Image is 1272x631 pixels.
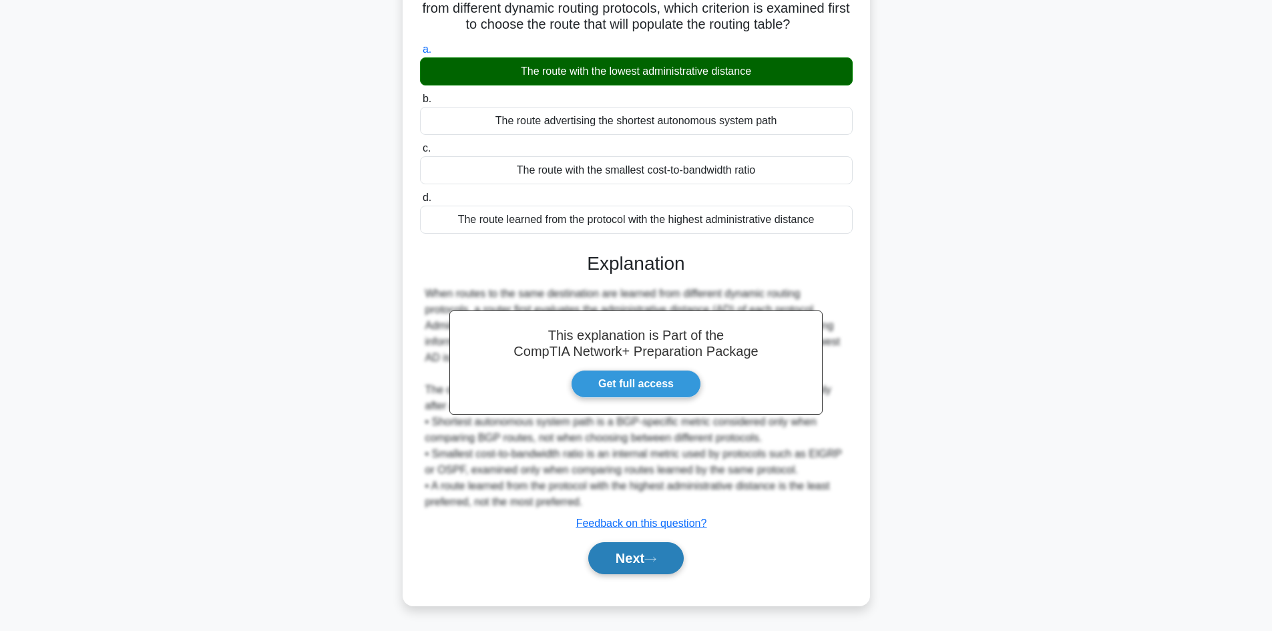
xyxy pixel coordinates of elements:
div: The route advertising the shortest autonomous system path [420,107,853,135]
button: Next [588,542,684,574]
h3: Explanation [428,252,845,275]
div: The route with the lowest administrative distance [420,57,853,85]
a: Get full access [571,370,701,398]
div: The route with the smallest cost-to-bandwidth ratio [420,156,853,184]
div: The route learned from the protocol with the highest administrative distance [420,206,853,234]
span: b. [423,93,431,104]
a: Feedback on this question? [576,517,707,529]
span: a. [423,43,431,55]
span: d. [423,192,431,203]
div: When routes to the same destination are learned from different dynamic routing protocols, a route... [425,286,847,510]
span: c. [423,142,431,154]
